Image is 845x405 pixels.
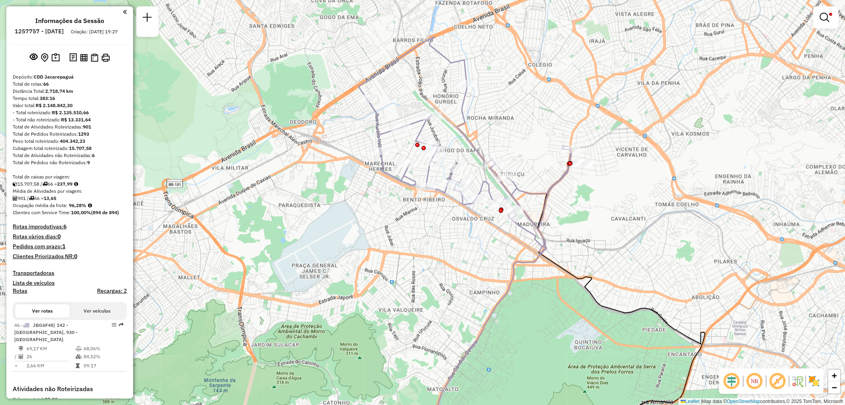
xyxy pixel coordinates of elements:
strong: 13,65 [44,195,56,201]
div: - Total roteirizado: [13,109,127,116]
i: Total de rotas [42,182,48,186]
div: Valor total: [13,102,127,109]
div: Depósito: [13,73,127,81]
button: Ver veículos [70,304,124,318]
strong: 901 [83,124,91,130]
strong: (894 de 894) [91,209,119,215]
a: OpenStreetMap [727,399,761,404]
span: + [832,370,837,380]
strong: 96,28% [69,202,86,208]
strong: R$ 13.331,64 [61,117,91,123]
a: Leaflet [681,399,700,404]
div: Total de Atividades Roteirizadas: [13,123,127,131]
h4: Atividades não Roteirizadas [13,385,127,393]
i: % de utilização da cubagem [76,354,82,359]
a: Clique aqui para minimizar o painel [123,7,127,16]
button: Ver rotas [15,304,70,318]
strong: 15.707,58 [69,145,92,151]
span: Ocultar NR [745,372,764,391]
i: Distância Total [19,346,23,351]
a: Rotas [13,288,27,294]
span: | 142 - [GEOGRAPHIC_DATA], 930 - [GEOGRAPHIC_DATA] [14,322,78,342]
span: JBG6F48 [33,322,53,328]
a: Zoom in [828,370,840,382]
span: Clientes com Service Time: [13,209,71,215]
span: Filtro Ativo [829,13,832,16]
strong: R$ 2.148.842,30 [36,102,72,108]
strong: 237,99 [57,181,72,187]
button: Painel de Sugestão [50,52,61,64]
div: Peso total roteirizado: [13,138,127,145]
div: Cubagem total: [13,396,127,403]
button: Imprimir Rotas [100,52,111,63]
button: Logs desbloquear sessão [68,52,78,64]
strong: 1 [62,243,65,250]
td: 68,06% [83,345,123,353]
strong: 9 [87,159,90,165]
div: 901 / 66 = [13,195,127,202]
strong: 1293 [78,131,89,137]
h4: Recargas: 2 [97,288,127,294]
strong: R$ 2.135.510,66 [52,109,89,115]
strong: 66 [43,81,49,87]
i: Cubagem total roteirizado [13,182,17,186]
div: Cubagem total roteirizado: [13,145,127,152]
strong: 100,00% [71,209,91,215]
img: Fluxo de ruas [791,375,804,388]
em: Média calculada utilizando a maior ocupação (%Peso ou %Cubagem) de cada rota da sessão. Rotas cro... [88,203,92,208]
td: 84,52% [83,353,123,361]
span: | [701,399,702,404]
span: Exibir rótulo [768,372,787,391]
div: - Total não roteirizado: [13,116,127,123]
td: 09:17 [83,362,123,370]
div: Tempo total: [13,95,127,102]
div: Total de Pedidos não Roteirizados: [13,159,127,166]
h4: Informações da Sessão [35,17,104,25]
td: 26 [26,353,75,361]
span: Ocultar deslocamento [722,372,741,391]
div: Map data © contributors,© 2025 TomTom, Microsoft [679,398,845,405]
img: Exibir/Ocultar setores [808,375,820,388]
em: Rota exportada [119,322,124,327]
strong: 383:16 [40,95,55,101]
a: Exibir filtros [816,10,835,25]
strong: 2.718,74 km [45,88,73,94]
h4: Clientes Priorizados NR: [13,253,127,260]
strong: 6 [92,152,95,158]
strong: CDD Jacarepaguá [34,74,74,80]
strong: 6 [63,223,67,230]
i: Meta Caixas/viagem: 222,00 Diferença: 15,99 [74,182,78,186]
strong: 404.342,23 [60,138,85,144]
td: = [14,362,18,370]
strong: 85,10 [45,396,57,402]
a: Nova sessão e pesquisa [139,10,155,27]
div: 15.707,58 / 66 = [13,180,127,188]
div: Distância Total: [13,88,127,95]
div: Total de Pedidos Roteirizados: [13,131,127,138]
button: Visualizar Romaneio [89,52,100,63]
button: Visualizar relatório de Roteirização [78,52,89,63]
h4: Transportadoras [13,270,127,276]
h6: 1257757 - [DATE] [15,28,64,35]
button: Centralizar mapa no depósito ou ponto de apoio [39,52,50,64]
i: Total de Atividades [19,354,23,359]
h4: Rotas improdutivas: [13,223,127,230]
div: Total de Atividades não Roteirizadas: [13,152,127,159]
i: Tempo total em rota [76,363,80,368]
i: Total de rotas [29,196,34,201]
span: − [832,382,837,392]
strong: 0 [74,253,77,260]
strong: 0 [57,233,61,240]
div: Média de Atividades por viagem: [13,188,127,195]
div: Total de caixas por viagem: [13,173,127,180]
td: / [14,353,18,361]
button: Exibir sessão original [28,51,39,64]
td: 69,17 KM [26,345,75,353]
i: % de utilização do peso [76,346,82,351]
em: Opções [112,322,116,327]
div: Total de rotas: [13,81,127,88]
span: 46 - [14,322,78,342]
td: 2,66 KM [26,362,75,370]
a: Zoom out [828,382,840,393]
